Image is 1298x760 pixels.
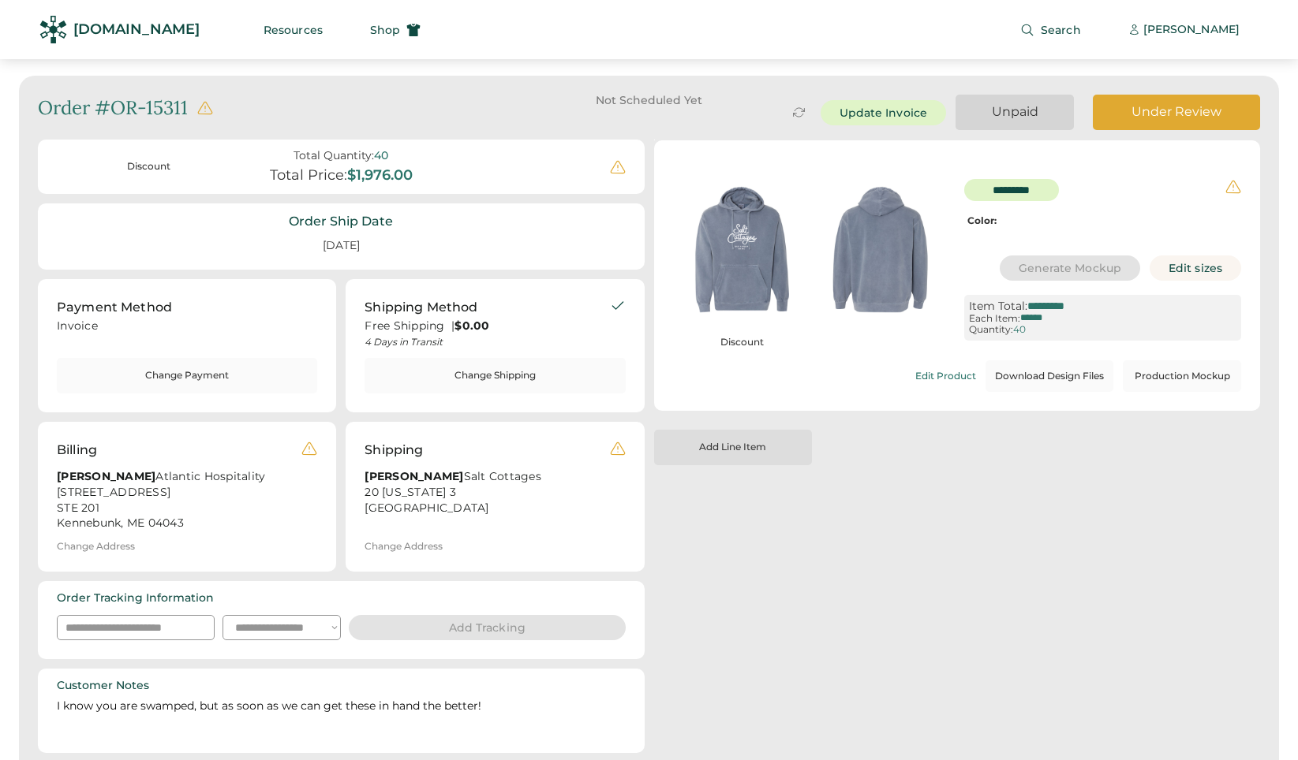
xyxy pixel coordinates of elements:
[57,319,317,338] div: Invoice
[245,14,342,46] button: Resources
[1112,103,1241,121] div: Under Review
[1123,360,1241,392] button: Production Mockup
[673,181,811,319] img: generate-image
[289,213,393,230] div: Order Ship Date
[57,469,301,532] div: Atlantic Hospitality [STREET_ADDRESS] STE 201 Kennebunk, ME 04043
[347,167,413,184] div: $1,976.00
[365,441,423,460] div: Shipping
[57,358,317,393] button: Change Payment
[986,360,1113,392] button: Download Design Files
[967,214,997,226] strong: Color:
[551,95,748,106] div: Not Scheduled Yet
[365,469,463,483] strong: [PERSON_NAME]
[365,358,625,393] button: Change Shipping
[57,699,626,734] div: I know you are swamped, but as soon as we can get these in hand the better!
[370,24,400,35] span: Shop
[1001,14,1100,46] button: Search
[66,160,230,173] div: Discount
[821,100,946,125] button: Update Invoice
[57,441,97,460] div: Billing
[915,371,976,382] div: Edit Product
[1143,22,1240,38] div: [PERSON_NAME]
[454,319,489,333] strong: $0.00
[57,469,155,483] strong: [PERSON_NAME]
[349,615,626,640] button: Add Tracking
[679,336,805,349] div: Discount
[39,16,67,43] img: Rendered Logo - Screens
[38,95,188,121] div: Order #OR-15311
[270,167,347,184] div: Total Price:
[654,430,812,465] button: Add Line Item
[1000,255,1141,281] button: Generate Mockup
[374,149,388,162] div: 40
[1150,255,1241,281] button: Edit sizes
[969,324,1013,335] div: Quantity:
[1041,24,1081,35] span: Search
[57,541,135,552] div: Change Address
[974,103,1055,121] div: Unpaid
[351,14,440,46] button: Shop
[969,300,1027,313] div: Item Total:
[365,319,609,334] div: Free Shipping |
[365,541,443,552] div: Change Address
[57,590,214,606] div: Order Tracking Information
[365,469,609,516] div: Salt Cottages 20 [US_STATE] 3 [GEOGRAPHIC_DATA]
[57,298,172,317] div: Payment Method
[365,298,477,317] div: Shipping Method
[73,20,200,39] div: [DOMAIN_NAME]
[304,232,379,260] div: [DATE]
[1013,324,1026,335] div: 40
[57,678,149,694] div: Customer Notes
[365,336,609,348] div: 4 Days in Transit
[969,313,1020,324] div: Each Item:
[294,149,374,162] div: Total Quantity:
[811,181,949,319] img: generate-image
